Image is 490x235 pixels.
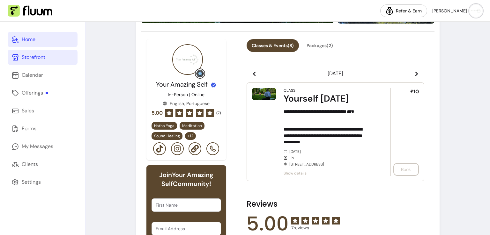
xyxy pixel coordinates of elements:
div: Yourself [DATE] [284,93,373,104]
a: Sales [8,103,78,118]
a: Refer & Earn [380,4,427,17]
span: [PERSON_NAME] [432,8,467,14]
div: My Messages [22,143,53,150]
header: [DATE] [247,67,424,80]
div: Forms [22,125,36,132]
button: avatar[PERSON_NAME] [432,4,482,17]
a: Forms [8,121,78,136]
button: Packages(2) [301,39,338,52]
span: + 12 [186,133,195,139]
span: Hatha Yoga [154,123,174,128]
h2: Reviews [247,199,424,209]
h6: Join Your Amazing Self Community! [152,170,221,188]
img: avatar [470,4,482,17]
span: Meditation [182,123,202,128]
div: Home [22,36,35,43]
a: Offerings [8,85,78,101]
span: £10 [410,88,419,96]
input: Email Address [156,225,217,232]
div: Storefront [22,53,45,61]
img: Yourself Tuesday [252,88,276,100]
a: Home [8,32,78,47]
div: Calendar [22,71,43,79]
button: Classes & Events(8) [247,39,299,52]
img: Grow [196,70,204,77]
span: Your Amazing Self [156,80,208,89]
span: 5.00 [152,109,163,117]
span: ( 7 ) [216,110,221,116]
div: Sales [22,107,34,115]
a: Clients [8,157,78,172]
input: First Name [156,202,217,208]
span: 7 reviews [291,224,340,231]
div: Settings [22,178,41,186]
a: Calendar [8,68,78,83]
div: English, Portuguese [163,100,210,107]
a: My Messages [8,139,78,154]
span: Show details [284,171,373,176]
span: 1 h [289,155,373,160]
img: Provider image [172,44,203,75]
p: In-Person | Online [168,91,204,98]
img: Fluum Logo [8,5,52,17]
a: Settings [8,174,78,190]
span: Sound Healing [154,133,180,139]
div: Clients [22,160,38,168]
div: Class [284,88,295,93]
div: [DATE] [STREET_ADDRESS] [284,149,373,167]
span: 5.00 [247,214,289,233]
a: Storefront [8,50,78,65]
div: Offerings [22,89,48,97]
